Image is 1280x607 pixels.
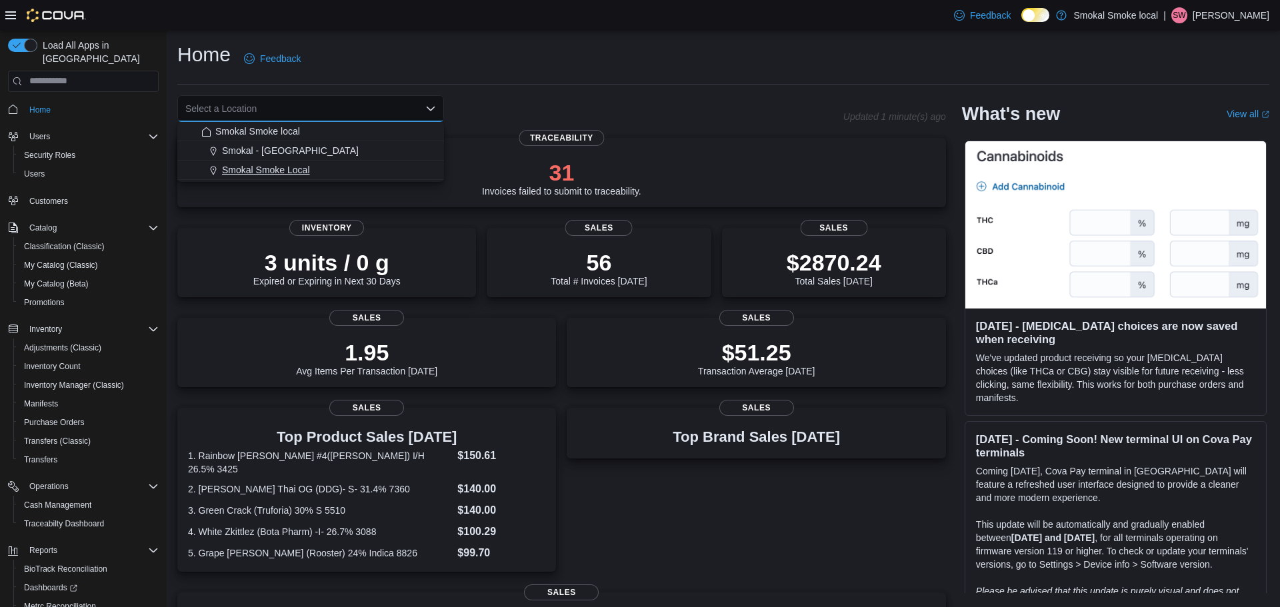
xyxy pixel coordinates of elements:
span: Dark Mode [1021,22,1022,23]
a: BioTrack Reconciliation [19,561,113,577]
span: Manifests [24,398,58,409]
span: Transfers [19,452,159,468]
p: We've updated product receiving so your [MEDICAL_DATA] choices (like THCa or CBG) stay visible fo... [976,351,1255,404]
a: Dashboards [19,580,83,596]
button: Inventory [3,320,164,338]
div: Scott Watson [1171,7,1187,23]
span: Catalog [29,223,57,233]
span: Transfers [24,454,57,465]
span: Promotions [24,297,65,308]
span: Classification (Classic) [24,241,105,252]
button: Inventory Manager (Classic) [13,376,164,394]
span: BioTrack Reconciliation [19,561,159,577]
span: Load All Apps in [GEOGRAPHIC_DATA] [37,39,159,65]
p: $2870.24 [787,249,881,276]
a: Customers [24,193,73,209]
a: Promotions [19,295,70,310]
button: Traceabilty Dashboard [13,514,164,533]
svg: External link [1261,111,1269,119]
span: Customers [24,193,159,209]
span: My Catalog (Classic) [24,260,98,271]
span: Adjustments (Classic) [24,342,101,353]
a: Purchase Orders [19,414,90,430]
span: Sales [329,310,404,326]
span: Dashboards [19,580,159,596]
span: Feedback [970,9,1011,22]
span: Feedback [260,52,301,65]
span: Users [24,129,159,145]
div: Avg Items Per Transaction [DATE] [296,339,437,376]
a: Classification (Classic) [19,239,110,255]
div: Transaction Average [DATE] [698,339,815,376]
span: Users [19,166,159,182]
input: Dark Mode [1021,8,1049,22]
span: Users [29,131,50,142]
span: Inventory Count [19,358,159,374]
a: Traceabilty Dashboard [19,516,109,532]
p: 56 [551,249,647,276]
a: View allExternal link [1227,109,1269,119]
span: Transfers (Classic) [19,433,159,449]
a: Inventory Count [19,358,86,374]
span: Transfers (Classic) [24,436,91,446]
span: Purchase Orders [19,414,159,430]
button: Security Roles [13,146,164,165]
span: Purchase Orders [24,417,85,428]
span: Inventory [24,321,159,337]
dd: $100.29 [457,524,545,540]
h3: [DATE] - [MEDICAL_DATA] choices are now saved when receiving [976,319,1255,346]
a: Feedback [949,2,1016,29]
button: My Catalog (Beta) [13,275,164,293]
a: Users [19,166,50,182]
a: Cash Management [19,497,97,513]
button: Inventory [24,321,67,337]
span: Traceability [519,130,604,146]
span: Smokal Smoke Local [222,163,310,177]
a: Adjustments (Classic) [19,340,107,356]
a: My Catalog (Classic) [19,257,103,273]
p: Coming [DATE], Cova Pay terminal in [GEOGRAPHIC_DATA] will feature a refreshed user interface des... [976,464,1255,504]
button: Transfers (Classic) [13,432,164,450]
span: Security Roles [19,147,159,163]
button: Transfers [13,450,164,469]
span: Manifests [19,396,159,412]
span: Sales [800,220,867,236]
p: This update will be automatically and gradually enabled between , for all terminals operating on ... [976,518,1255,571]
button: Reports [3,541,164,560]
span: Operations [29,481,69,492]
button: Smokal Smoke Local [177,161,444,180]
strong: [DATE] and [DATE] [1011,532,1095,543]
dd: $99.70 [457,545,545,561]
button: Home [3,100,164,119]
span: Home [24,101,159,118]
dt: 3. Green Crack (Truforia) 30% S 5510 [188,504,452,517]
span: Smokal Smoke local [215,125,300,138]
span: SW [1173,7,1185,23]
span: Users [24,169,45,179]
span: Sales [524,584,599,600]
a: Security Roles [19,147,81,163]
span: BioTrack Reconciliation [24,564,107,574]
span: Sales [565,220,633,236]
button: Smokal - [GEOGRAPHIC_DATA] [177,141,444,161]
span: Inventory Count [24,361,81,372]
span: Cash Management [19,497,159,513]
button: Users [24,129,55,145]
a: Transfers (Classic) [19,433,96,449]
span: Sales [719,400,794,416]
span: Operations [24,478,159,494]
button: Manifests [13,394,164,413]
a: Feedback [239,45,306,72]
button: Close list of options [425,103,436,114]
a: Home [24,102,56,118]
p: 1.95 [296,339,437,366]
a: My Catalog (Beta) [19,276,94,292]
h1: Home [177,41,231,68]
span: Smokal - [GEOGRAPHIC_DATA] [222,144,359,157]
span: Inventory Manager (Classic) [24,380,124,390]
div: Expired or Expiring in Next 30 Days [253,249,401,287]
p: $51.25 [698,339,815,366]
span: Sales [329,400,404,416]
div: Total Sales [DATE] [787,249,881,287]
dt: 5. Grape [PERSON_NAME] (Rooster) 24% Indica 8826 [188,546,452,560]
